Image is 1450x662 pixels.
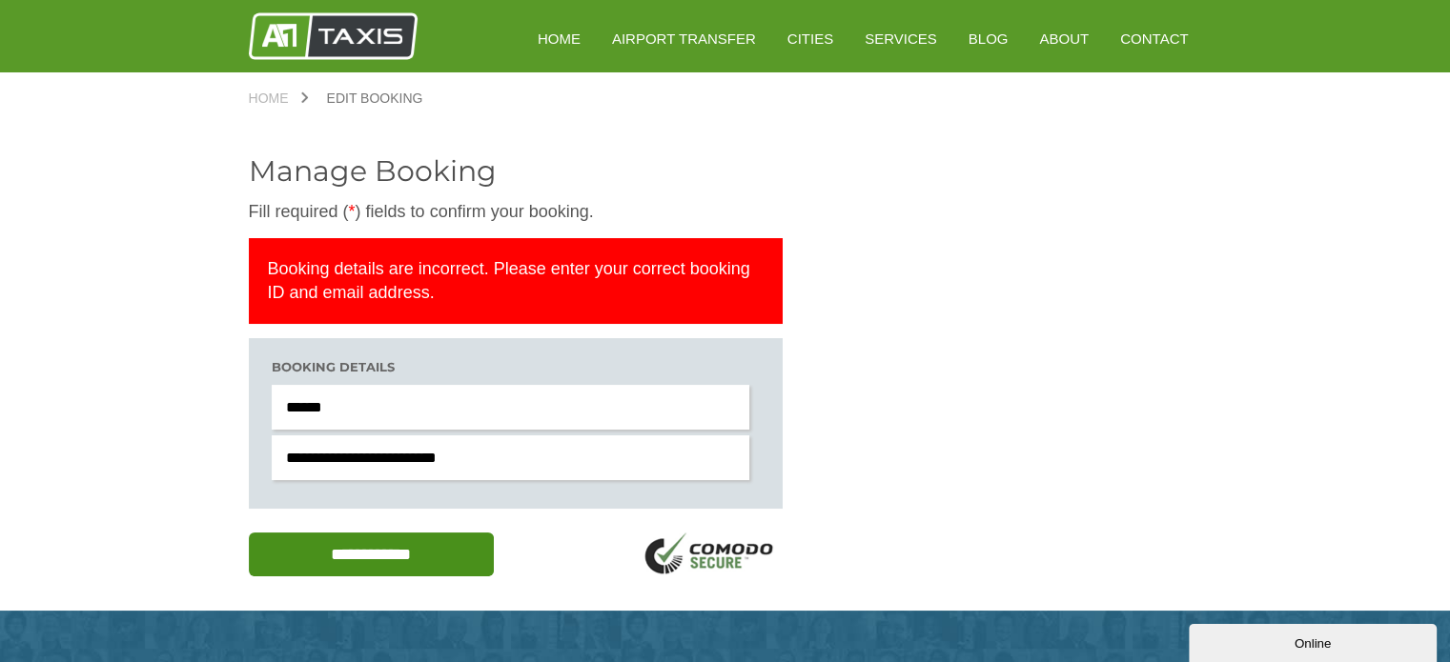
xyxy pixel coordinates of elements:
a: About [1026,15,1102,62]
a: Services [851,15,950,62]
img: A1 Taxis [249,12,418,60]
a: Contact [1107,15,1201,62]
a: Cities [774,15,847,62]
p: Booking details are incorrect. Please enter your correct booking ID and email address. [249,238,783,324]
a: Airport Transfer [599,15,769,62]
img: SSL Logo [638,532,783,579]
iframe: chat widget [1189,620,1440,662]
a: HOME [524,15,594,62]
a: Blog [955,15,1022,62]
h2: Manage Booking [249,157,783,186]
h3: Booking details [272,361,760,373]
p: Fill required ( ) fields to confirm your booking. [249,200,783,224]
a: Edit Booking [308,91,442,105]
a: Home [249,91,308,105]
